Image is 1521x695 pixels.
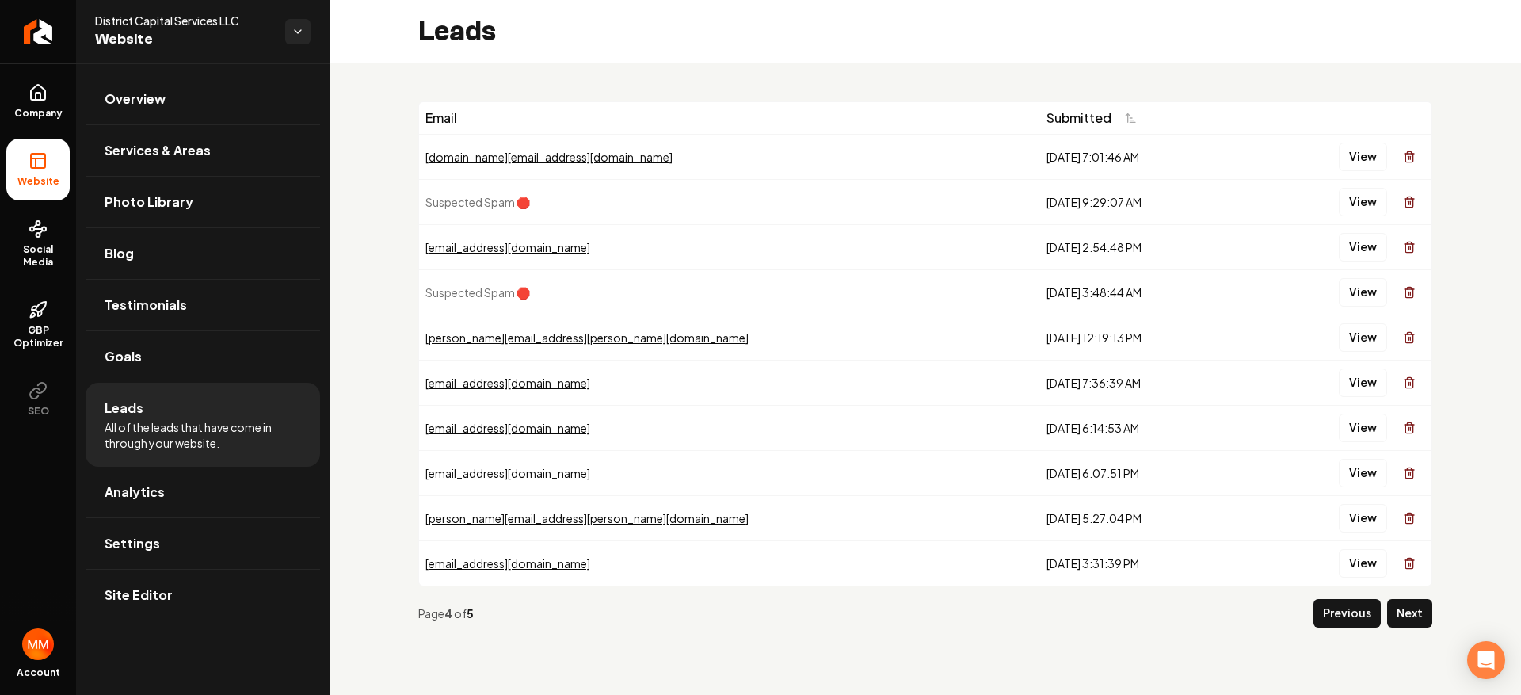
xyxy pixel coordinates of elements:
span: Blog [105,244,134,263]
span: Goals [105,347,142,366]
button: Submitted [1046,104,1146,132]
div: [DATE] 3:48:44 AM [1046,284,1242,300]
img: Matthew Meyer [22,628,54,660]
button: View [1339,459,1387,487]
button: View [1339,278,1387,307]
a: Services & Areas [86,125,320,176]
button: Previous [1313,599,1381,628]
a: Social Media [6,207,70,281]
div: [DATE] 9:29:07 AM [1046,194,1242,210]
a: Photo Library [86,177,320,227]
button: View [1339,188,1387,216]
div: [DOMAIN_NAME][EMAIL_ADDRESS][DOMAIN_NAME] [425,149,1034,165]
span: Leads [105,399,143,418]
strong: 5 [467,606,474,621]
button: View [1339,143,1387,171]
button: SEO [6,369,70,430]
span: of [454,606,467,621]
a: Site Editor [86,570,320,621]
span: Submitted [1046,109,1111,128]
span: Account [17,666,60,679]
div: Open Intercom Messenger [1467,641,1505,679]
a: Testimonials [86,280,320,330]
div: [EMAIL_ADDRESS][DOMAIN_NAME] [425,420,1034,436]
button: Next [1387,599,1432,628]
span: Overview [105,90,166,109]
div: [EMAIL_ADDRESS][DOMAIN_NAME] [425,556,1034,571]
span: Settings [105,534,160,553]
button: View [1339,549,1387,578]
button: View [1339,369,1387,397]
span: Services & Areas [105,141,211,160]
span: Suspected Spam 🛑 [425,195,530,209]
div: [DATE] 7:36:39 AM [1046,375,1242,391]
span: Website [95,29,273,51]
div: [EMAIL_ADDRESS][DOMAIN_NAME] [425,375,1034,391]
a: Company [6,71,70,132]
button: View [1339,504,1387,533]
span: Testimonials [105,296,187,315]
span: GBP Optimizer [6,324,70,349]
a: Blog [86,228,320,279]
span: Company [8,107,69,120]
div: [EMAIL_ADDRESS][DOMAIN_NAME] [425,465,1034,481]
span: Social Media [6,243,70,269]
a: Settings [86,518,320,569]
div: [DATE] 12:19:13 PM [1046,330,1242,346]
div: [PERSON_NAME][EMAIL_ADDRESS][PERSON_NAME][DOMAIN_NAME] [425,510,1034,526]
div: [DATE] 5:27:04 PM [1046,510,1242,526]
div: [DATE] 7:01:46 AM [1046,149,1242,165]
div: [DATE] 6:14:53 AM [1046,420,1242,436]
button: View [1339,233,1387,262]
span: Site Editor [105,586,173,605]
div: [DATE] 6:07:51 PM [1046,465,1242,481]
div: [EMAIL_ADDRESS][DOMAIN_NAME] [425,239,1034,255]
span: Analytics [105,483,165,502]
button: View [1339,414,1387,442]
span: SEO [21,405,55,418]
a: Overview [86,74,320,124]
span: District Capital Services LLC [95,13,273,29]
a: GBP Optimizer [6,288,70,362]
button: View [1339,323,1387,352]
button: Open user button [22,628,54,660]
strong: 4 [444,606,454,621]
div: Email [425,109,1034,128]
div: [DATE] 3:31:39 PM [1046,556,1242,571]
a: Goals [86,331,320,382]
span: Page [418,606,444,621]
div: [DATE] 2:54:48 PM [1046,239,1242,255]
span: Photo Library [105,193,193,212]
span: All of the leads that have come in through your website. [105,419,301,451]
span: Website [11,175,66,188]
a: Analytics [86,467,320,517]
h2: Leads [418,16,496,48]
img: Rebolt Logo [24,19,53,44]
span: Suspected Spam 🛑 [425,285,530,300]
div: [PERSON_NAME][EMAIL_ADDRESS][PERSON_NAME][DOMAIN_NAME] [425,330,1034,346]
